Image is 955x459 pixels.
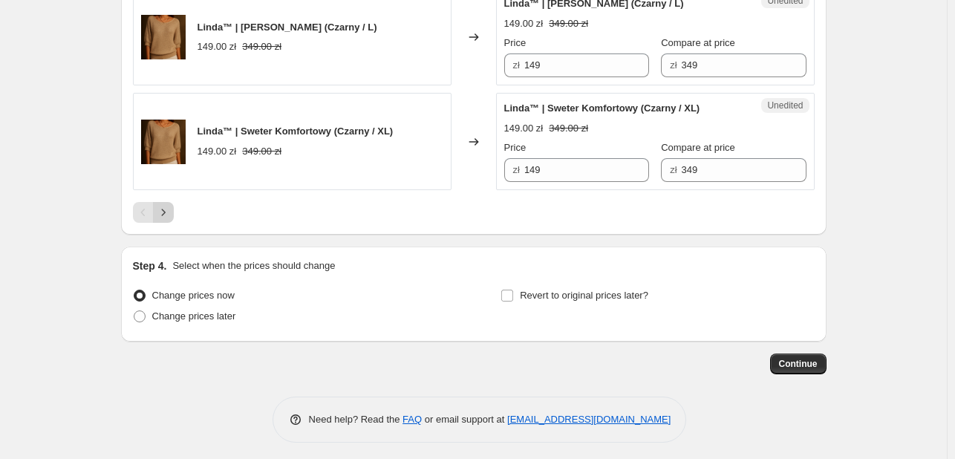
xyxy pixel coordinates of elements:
span: zł [670,164,677,175]
div: 149.00 zł [198,144,237,159]
span: Price [504,37,527,48]
span: Linda™ | Sweter Komfortowy (Czarny / XL) [504,102,700,114]
span: Price [504,142,527,153]
h2: Step 4. [133,258,167,273]
a: FAQ [402,414,422,425]
button: Continue [770,354,827,374]
p: Select when the prices should change [172,258,335,273]
nav: Pagination [133,202,174,223]
strike: 349.00 zł [242,39,281,54]
div: 149.00 zł [504,121,544,136]
strike: 349.00 zł [242,144,281,159]
strike: 349.00 zł [549,16,588,31]
img: ChatGPT_Image_1._4._2025_00_27_52_80x.png [141,15,186,59]
span: or email support at [422,414,507,425]
span: zł [670,59,677,71]
span: zł [513,164,520,175]
span: Revert to original prices later? [520,290,648,301]
span: Linda™ | Sweter Komfortowy (Czarny / XL) [198,126,394,137]
span: Unedited [767,100,803,111]
span: Linda™ | [PERSON_NAME] (Czarny / L) [198,22,377,33]
div: 149.00 zł [198,39,237,54]
div: 149.00 zł [504,16,544,31]
span: Change prices later [152,310,236,322]
span: Continue [779,358,818,370]
button: Next [153,202,174,223]
span: zł [513,59,520,71]
img: ChatGPT_Image_1._4._2025_00_27_52_80x.png [141,120,186,164]
span: Compare at price [661,142,735,153]
span: Need help? Read the [309,414,403,425]
a: [EMAIL_ADDRESS][DOMAIN_NAME] [507,414,671,425]
span: Change prices now [152,290,235,301]
strike: 349.00 zł [549,121,588,136]
span: Compare at price [661,37,735,48]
